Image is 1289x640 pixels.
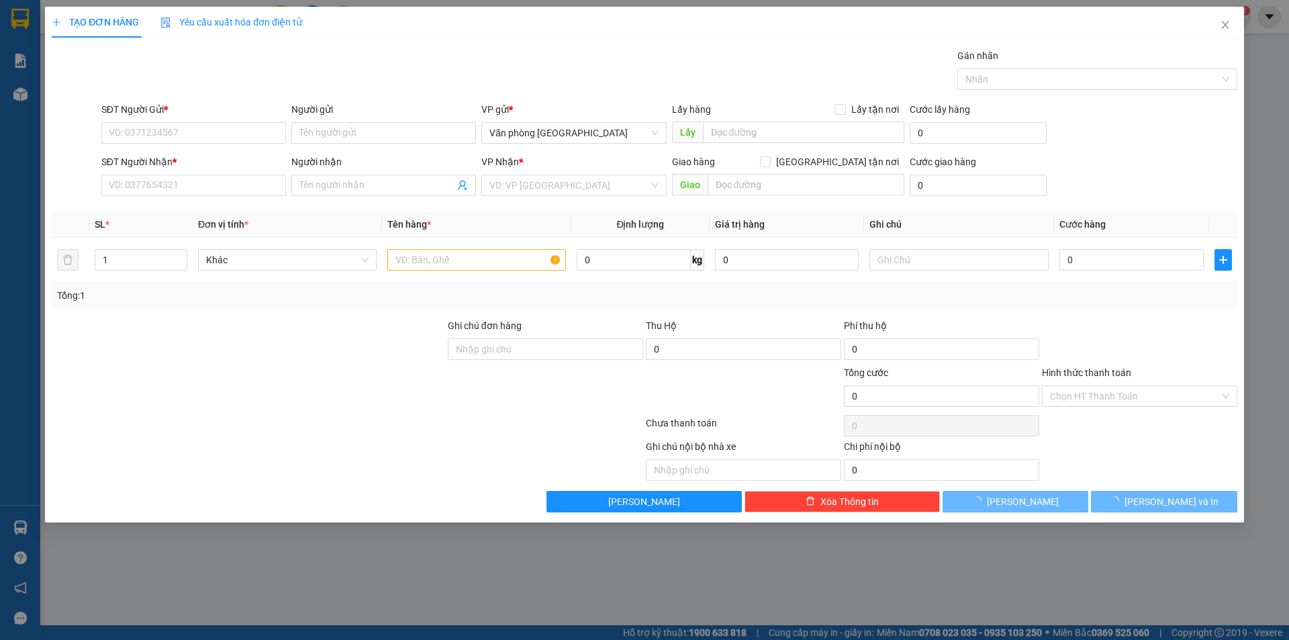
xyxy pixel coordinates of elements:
[844,318,1039,338] div: Phí thu hộ
[160,17,302,28] span: Yêu cầu xuất hóa đơn điện tử
[387,249,566,271] input: VD: Bàn, Ghế
[910,175,1047,196] input: Cước giao hàng
[806,496,815,507] span: delete
[672,104,711,115] span: Lấy hàng
[844,367,888,378] span: Tổng cước
[1214,249,1232,271] button: plus
[52,17,61,27] span: plus
[57,288,497,303] div: Tổng: 1
[617,219,665,230] span: Định lượng
[691,249,704,271] span: kg
[865,212,1054,238] th: Ghi chú
[198,219,248,230] span: Đơn vị tính
[1215,255,1231,265] span: plus
[160,17,171,28] img: icon
[870,249,1049,271] input: Ghi Chú
[1206,7,1244,44] button: Close
[206,250,369,270] span: Khác
[672,156,715,167] span: Giao hàng
[672,174,708,195] span: Giao
[52,17,139,28] span: TẠO ĐƠN HÀNG
[95,219,105,230] span: SL
[490,123,659,143] span: Văn phòng Tân Phú
[101,102,286,117] div: SĐT Người Gửi
[57,249,79,271] button: delete
[715,249,859,271] input: 0
[820,494,879,509] span: Xóa Thông tin
[482,156,520,167] span: VP Nhận
[708,174,904,195] input: Dọc đường
[973,496,988,506] span: loading
[387,219,431,230] span: Tên hàng
[547,491,743,512] button: [PERSON_NAME]
[482,102,667,117] div: VP gửi
[291,154,476,169] div: Người nhận
[1125,494,1219,509] span: [PERSON_NAME] và In
[448,338,643,360] input: Ghi chú đơn hàng
[910,104,970,115] label: Cước lấy hàng
[846,102,904,117] span: Lấy tận nơi
[910,122,1047,144] input: Cước lấy hàng
[644,416,843,439] div: Chưa thanh toán
[1042,367,1131,378] label: Hình thức thanh toán
[1110,496,1125,506] span: loading
[458,180,469,191] span: user-add
[957,50,998,61] label: Gán nhãn
[448,320,522,331] label: Ghi chú đơn hàng
[672,122,703,143] span: Lấy
[703,122,904,143] input: Dọc đường
[646,320,677,331] span: Thu Hộ
[609,494,681,509] span: [PERSON_NAME]
[988,494,1059,509] span: [PERSON_NAME]
[715,219,765,230] span: Giá trị hàng
[745,491,941,512] button: deleteXóa Thông tin
[1092,491,1237,512] button: [PERSON_NAME] và In
[101,154,286,169] div: SĐT Người Nhận
[646,439,841,459] div: Ghi chú nội bộ nhà xe
[943,491,1088,512] button: [PERSON_NAME]
[291,102,476,117] div: Người gửi
[646,459,841,481] input: Nhập ghi chú
[844,439,1039,459] div: Chi phí nội bộ
[771,154,904,169] span: [GEOGRAPHIC_DATA] tận nơi
[1059,219,1106,230] span: Cước hàng
[1220,19,1231,30] span: close
[910,156,976,167] label: Cước giao hàng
